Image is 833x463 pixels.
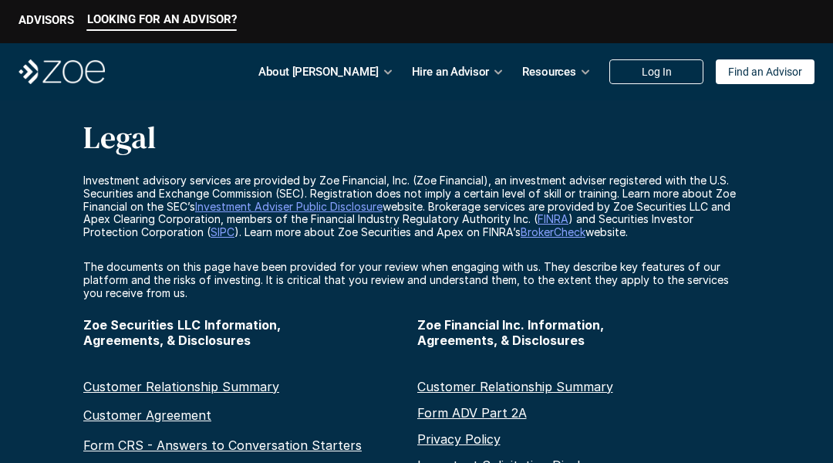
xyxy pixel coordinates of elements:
[522,60,576,83] p: Resources
[417,405,527,421] a: Form ADV Part 2A
[83,407,211,423] a: Customer Agreement
[412,60,490,83] p: Hire an Advisor
[417,431,501,447] a: Privacy Policy
[642,66,672,79] p: Log In
[83,261,750,299] p: The documents on this page have been provided for your review when engaging with us. They describ...
[177,317,201,333] strong: LLC
[83,317,174,333] strong: Zoe Securities
[83,438,362,453] a: Form CRS - Answers to Conversation Starters
[19,13,74,27] p: ADVISORS
[716,59,814,84] a: Find an Advisor
[87,12,237,26] p: LOOKING FOR AN ADVISOR?
[83,317,284,347] strong: Information, Agreements, & Disclosures
[609,59,703,84] a: Log In
[211,225,234,238] a: SIPC
[417,317,607,347] strong: Zoe Financial Inc. Information, Agreements, & Disclosures
[521,225,585,238] a: BrokerCheck
[417,379,613,394] a: Customer Relationship Summary
[258,60,378,83] p: About [PERSON_NAME]
[195,200,383,213] a: Investment Adviser Public Disclosure
[728,66,802,79] p: Find an Advisor
[83,119,156,156] p: Legal
[538,212,568,225] a: FINRA
[83,379,279,394] a: Customer Relationship Summary
[83,174,750,239] p: Investment advisory services are provided by Zoe Financial, Inc. (Zoe Financial), an investment a...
